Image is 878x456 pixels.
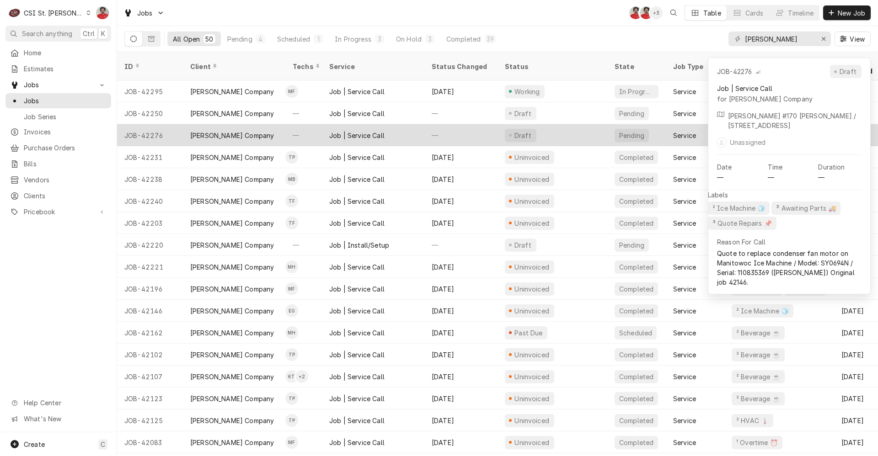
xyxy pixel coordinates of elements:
[117,409,183,431] div: JOB-42125
[618,175,654,184] div: Completed
[514,284,551,294] div: Uninvoiced
[424,256,498,278] div: [DATE]
[673,87,696,96] div: Service
[329,284,385,294] div: Job | Service Call
[717,162,732,172] p: Date
[673,306,696,316] div: Service
[618,218,654,228] div: Completed
[514,328,544,338] div: Past Due
[117,344,183,366] div: JOB-42102
[117,366,183,387] div: JOB-42107
[285,260,298,273] div: MH
[717,84,772,93] div: Job | Service Call
[277,34,310,44] div: Scheduled
[629,6,642,19] div: Nicholas Faubert's Avatar
[640,6,653,19] div: Nicholas Faubert's Avatar
[514,306,551,316] div: Uninvoiced
[775,203,837,213] div: ³ Awaiting Parts 🚚
[190,262,274,272] div: [PERSON_NAME] Company
[735,394,781,403] div: ² Beverage ☕️
[190,372,274,382] div: [PERSON_NAME] Company
[285,282,298,295] div: Matt Flores's Avatar
[424,212,498,234] div: [DATE]
[487,34,494,44] div: 39
[190,218,274,228] div: [PERSON_NAME] Company
[848,34,867,44] span: View
[640,6,653,19] div: NF
[618,306,654,316] div: Completed
[24,112,107,122] span: Job Series
[673,109,696,118] div: Service
[618,109,645,118] div: Pending
[117,80,183,102] div: JOB-42295
[618,196,654,206] div: Completed
[673,394,696,403] div: Service
[424,168,498,190] div: [DATE]
[514,438,551,447] div: Uninvoiced
[285,234,322,256] div: —
[424,344,498,366] div: [DATE]
[377,34,382,44] div: 3
[514,350,551,360] div: Uninvoiced
[673,328,696,338] div: Service
[316,34,321,44] div: 1
[24,175,107,185] span: Vendors
[285,392,298,405] div: TP
[293,62,321,71] div: Techs
[117,387,183,409] div: JOB-42123
[190,131,274,140] div: [PERSON_NAME] Company
[120,5,168,21] a: Go to Jobs
[285,436,298,449] div: Matt Flores's Avatar
[24,440,45,448] span: Create
[673,175,696,184] div: Service
[24,80,93,90] span: Jobs
[745,8,764,18] div: Cards
[285,195,298,207] div: Thomas Fonte's Avatar
[735,438,779,447] div: ¹ Overtime ⏰
[424,366,498,387] div: [DATE]
[514,262,551,272] div: Uninvoiced
[708,190,728,200] p: Labels
[618,87,655,96] div: In Progress
[836,8,867,18] span: New Job
[673,284,696,294] div: Service
[5,109,111,124] a: Job Series
[117,212,183,234] div: JOB-42203
[717,173,723,182] p: —
[117,278,183,300] div: JOB-42196
[190,328,274,338] div: [PERSON_NAME] Company
[424,146,498,168] div: [DATE]
[285,370,298,383] div: KT
[117,146,183,168] div: JOB-42231
[329,153,385,162] div: Job | Service Call
[514,218,551,228] div: Uninvoiced
[424,80,498,102] div: [DATE]
[673,153,696,162] div: Service
[424,278,498,300] div: [DATE]
[673,240,696,250] div: Service
[424,387,498,409] div: [DATE]
[190,240,274,250] div: [PERSON_NAME] Company
[673,350,696,360] div: Service
[717,94,862,104] div: for [PERSON_NAME] Company
[735,328,781,338] div: ² Beverage ☕️
[117,124,183,146] div: JOB-42276
[838,67,858,76] div: Draft
[329,262,385,272] div: Job | Service Call
[5,188,111,203] a: Clients
[673,262,696,272] div: Service
[285,85,298,98] div: Matt Flores's Avatar
[513,109,533,118] div: Draft
[329,306,385,316] div: Job | Service Call
[673,438,696,447] div: Service
[190,62,276,71] div: Client
[424,322,498,344] div: [DATE]
[424,124,498,146] div: —
[5,26,111,42] button: Search anythingCtrlK
[424,102,498,124] div: —
[24,127,107,137] span: Invoices
[285,348,298,361] div: Tony Plastina's Avatar
[618,372,654,382] div: Completed
[329,328,385,338] div: Job | Service Call
[190,153,274,162] div: [PERSON_NAME] Company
